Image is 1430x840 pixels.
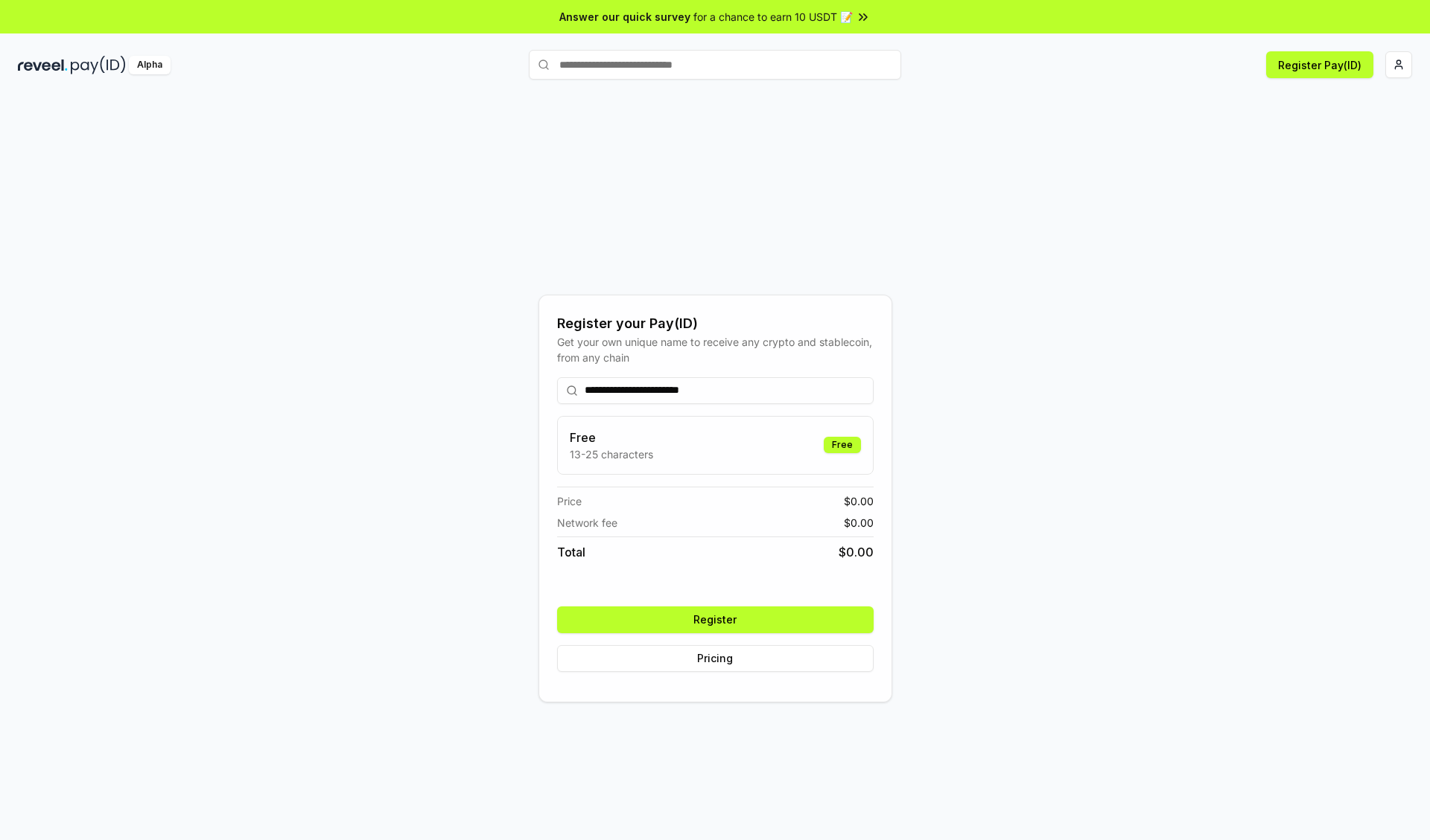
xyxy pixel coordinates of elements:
[557,543,585,561] span: Total
[1266,51,1373,78] button: Register Pay(ID)
[557,493,582,509] span: Price
[557,515,617,530] span: Network fee
[129,56,171,74] div: Alpha
[570,429,653,446] h3: Free
[693,9,853,25] span: for a chance to earn 10 USDT 📝
[559,9,690,25] span: Answer our quick survey
[844,493,874,509] span: $ 0.00
[18,56,68,74] img: reveel_dark
[844,515,874,530] span: $ 0.00
[557,606,874,633] button: Register
[557,645,874,672] button: Pricing
[557,334,874,365] div: Get your own unique name to receive any crypto and stablecoin, from any chain
[570,446,653,462] p: 13-25 characters
[824,437,861,453] div: Free
[839,543,874,561] span: $ 0.00
[557,313,874,334] div: Register your Pay(ID)
[71,56,126,74] img: pay_id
